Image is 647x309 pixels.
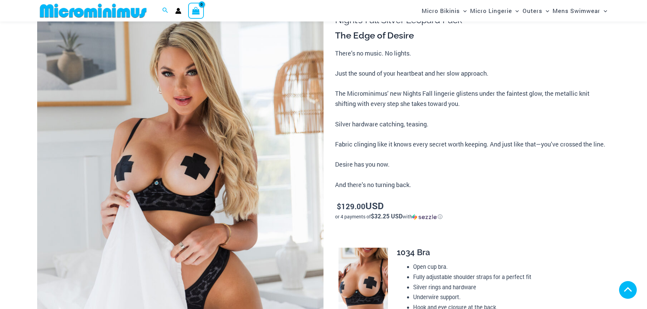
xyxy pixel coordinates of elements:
h3: The Edge of Desire [335,30,610,42]
span: Outers [523,2,542,19]
span: Mens Swimwear [553,2,600,19]
a: Micro BikinisMenu ToggleMenu Toggle [420,2,468,19]
a: OutersMenu ToggleMenu Toggle [521,2,551,19]
a: Micro LingerieMenu ToggleMenu Toggle [468,2,521,19]
a: Account icon link [175,8,181,14]
nav: Site Navigation [419,1,610,20]
span: Menu Toggle [600,2,607,19]
span: 1034 Bra [397,247,430,257]
bdi: 129.00 [337,201,365,211]
a: Search icon link [162,6,168,15]
p: USD [335,201,610,212]
img: MM SHOP LOGO FLAT [37,3,149,18]
li: Fully adjustable shoulder straps for a perfect fit [413,272,604,282]
li: Underwire support. [413,292,604,302]
a: Mens SwimwearMenu ToggleMenu Toggle [551,2,609,19]
span: Micro Bikinis [422,2,460,19]
div: or 4 payments of with [335,213,610,220]
span: Menu Toggle [460,2,467,19]
span: $32.25 USD [371,212,403,220]
div: or 4 payments of$32.25 USDwithSezzle Click to learn more about Sezzle [335,213,610,220]
a: View Shopping Cart, empty [188,3,204,18]
li: Silver rings and hardware [413,282,604,292]
span: Menu Toggle [542,2,549,19]
span: Menu Toggle [512,2,519,19]
img: Sezzle [412,214,437,220]
p: There’s no music. No lights. Just the sound of your heartbeat and her slow approach. The Micromin... [335,48,610,190]
span: $ [337,201,341,211]
span: Micro Lingerie [470,2,512,19]
li: Open cup bra. [413,262,604,272]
